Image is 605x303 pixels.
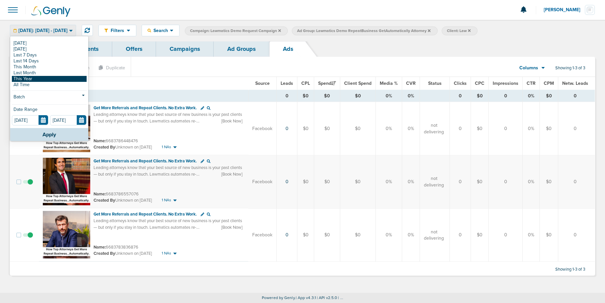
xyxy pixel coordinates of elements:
td: 0 [450,90,471,102]
td: $0 [297,102,314,155]
span: CTR [527,81,536,86]
td: $0 [340,102,376,155]
span: Client: Law [447,28,471,34]
td: $0 [471,90,489,102]
span: Source [255,81,270,86]
span: Netw. Leads [562,81,588,86]
span: | API v2.5.0 [317,295,337,300]
span: Spend [318,81,336,86]
td: 0% [523,90,540,102]
td: $0 [314,155,340,208]
td: 0% [376,208,402,262]
td: 0% [402,155,420,208]
a: Dashboard [10,41,67,57]
span: Leading attorneys know that your best source of new business is your past clients — but only if y... [94,112,242,137]
span: [Book Now] [221,224,242,230]
span: Created By [94,251,115,256]
a: Ads [269,41,307,57]
span: Get More Referrals and Repeat Clients. No Extra Work. [94,158,197,164]
a: Last 14 Days [12,58,87,64]
a: Last Month [12,70,87,76]
td: 0% [523,102,540,155]
td: 0 [450,208,471,262]
td: 0% [402,90,420,102]
a: Clients [67,41,112,57]
td: 0 [558,102,595,155]
td: $0 [471,102,489,155]
small: Unknown on [DATE] [94,251,152,256]
a: [DATE] [12,40,87,46]
span: Showing 1-3 of 3 [555,267,585,272]
td: $0 [540,208,558,262]
td: $0 [471,155,489,208]
img: Ad image [43,158,90,205]
span: Created By [94,198,115,203]
span: Filters [108,28,127,33]
small: 6683783836876 [94,245,138,250]
td: $0 [540,90,558,102]
td: 0% [402,102,420,155]
a: All Time [12,82,87,88]
td: 0% [402,208,420,262]
a: Offers [112,41,156,57]
a: Batch [12,93,87,102]
span: [Book Now] [221,118,242,124]
a: Campaigns [156,41,214,57]
span: Search [151,28,170,33]
small: Unknown on [DATE] [94,144,152,150]
a: Last 7 Days [12,52,87,58]
small: 6683786557076 [94,191,139,197]
a: This Year [12,76,87,82]
span: Get More Referrals and Repeat Clients. No Extra Work. [94,105,197,111]
span: Media % [380,81,398,86]
td: TOTALS ( ) [39,90,248,102]
a: This Month [12,64,87,70]
a: 0 [286,179,289,185]
a: Ad Groups [214,41,269,57]
td: 0% [523,155,540,208]
td: $0 [314,208,340,262]
span: CPM [544,81,554,86]
span: 1 NAs [162,144,171,150]
td: 0% [376,90,402,102]
span: not delivering [424,229,444,242]
span: Leading attorneys know that your best source of new business is your past clients — but only if y... [94,165,242,190]
span: Clicks [454,81,467,86]
img: Ad image [43,211,90,258]
span: Columns [519,65,538,71]
span: CVR [406,81,416,86]
td: $0 [340,90,376,102]
small: Unknown on [DATE] [94,197,152,203]
td: 0 [450,102,471,155]
td: 0% [376,155,402,208]
span: [PERSON_NAME] [544,8,585,12]
span: Status [428,81,442,86]
span: Client Spend [344,81,371,86]
td: $0 [471,208,489,262]
td: 0 [450,155,471,208]
span: Leading attorneys know that your best source of new business is your past clients — but only if y... [94,218,242,243]
button: Apply [10,128,88,141]
td: $0 [297,155,314,208]
span: Leads [281,81,293,86]
td: 0 [558,90,595,102]
td: 0 [489,102,523,155]
td: 0 [489,90,523,102]
td: 0% [376,102,402,155]
a: [DATE] [12,46,87,52]
td: $0 [340,155,376,208]
span: Created By [94,145,115,150]
td: $0 [314,102,340,155]
td: $0 [314,90,340,102]
td: 0 [558,208,595,262]
td: $0 [340,208,376,262]
td: 0 [558,155,595,208]
td: 0 [489,155,523,208]
td: 0% [523,208,540,262]
div: Date Range [12,107,87,115]
td: 0 [489,208,523,262]
td: $0 [297,208,314,262]
span: Name: [94,138,106,144]
span: 1 NAs [162,251,171,256]
span: Impressions [493,81,518,86]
